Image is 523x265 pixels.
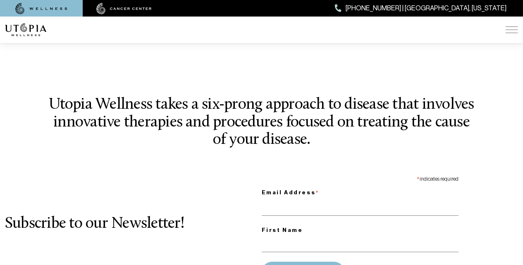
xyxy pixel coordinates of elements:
img: logo [5,23,46,36]
img: cancer center [96,3,152,14]
img: icon-hamburger [506,26,518,33]
h2: Subscribe to our Newsletter! [5,215,262,233]
img: wellness [15,3,67,14]
h3: Utopia Wellness takes a six-prong approach to disease that involves innovative therapies and proc... [48,96,474,149]
span: [PHONE_NUMBER] | [GEOGRAPHIC_DATA], [US_STATE] [346,3,506,14]
div: indicates required [262,172,459,184]
label: First Name [262,225,459,235]
a: [PHONE_NUMBER] | [GEOGRAPHIC_DATA], [US_STATE] [335,3,506,14]
label: Email Address [262,184,459,199]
